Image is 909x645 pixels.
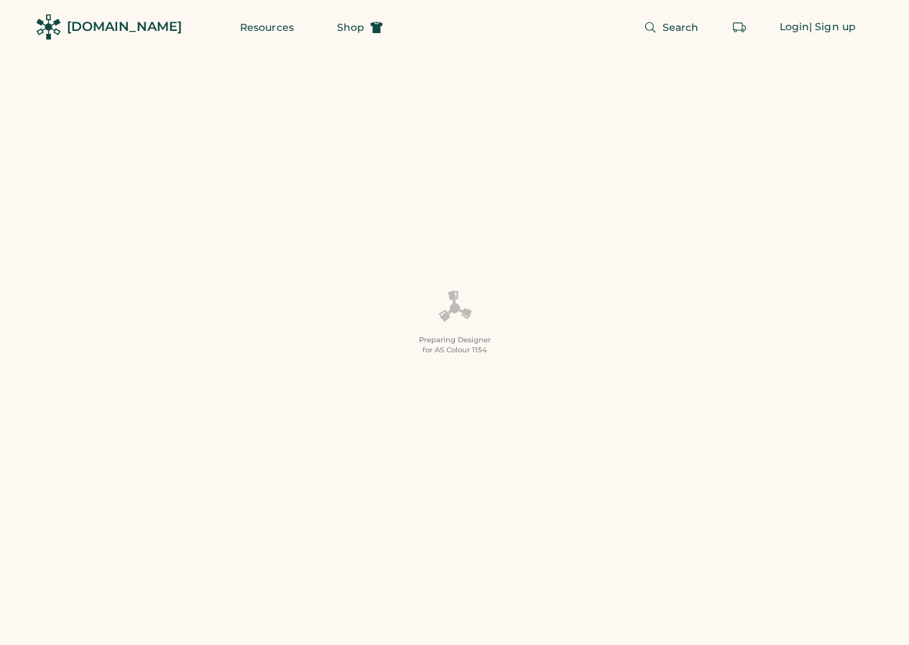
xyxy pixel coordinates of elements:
[809,20,856,35] div: | Sign up
[36,14,61,40] img: Rendered Logo - Screens
[419,335,491,355] div: Preparing Designer for AS Colour 1154
[663,22,699,32] span: Search
[627,13,716,42] button: Search
[320,13,400,42] button: Shop
[780,20,810,35] div: Login
[223,13,311,42] button: Resources
[438,290,472,326] img: Platens-Black-Loader-Spin-rich%20black.webp
[725,13,754,42] button: Retrieve an order
[67,18,182,36] div: [DOMAIN_NAME]
[337,22,364,32] span: Shop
